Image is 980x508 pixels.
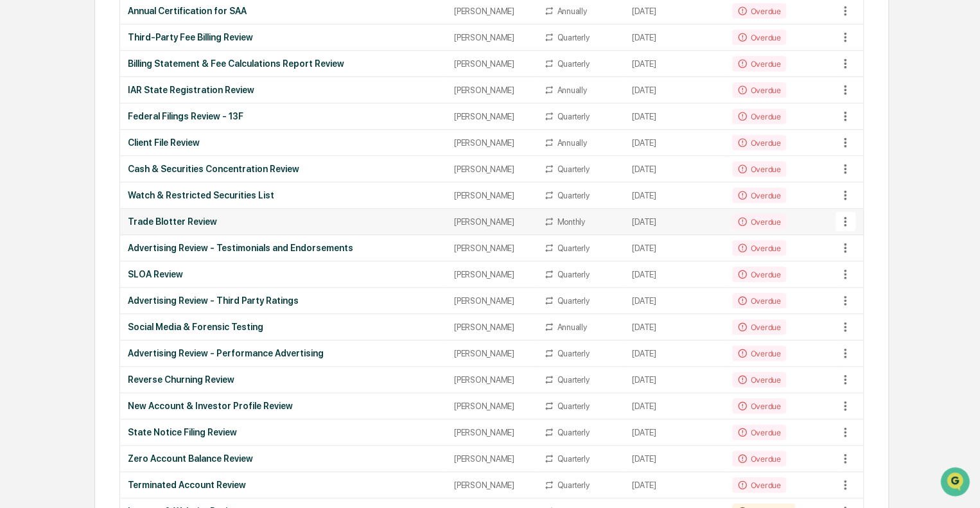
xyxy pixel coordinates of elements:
a: Powered byPylon [91,217,155,227]
div: SLOA Review [128,269,439,279]
td: [DATE] [624,446,724,472]
div: We're available if you need us! [44,111,162,121]
div: State Notice Filing Review [128,427,439,437]
td: [DATE] [624,261,724,288]
div: New Account & Investor Profile Review [128,401,439,411]
div: Overdue [732,56,785,71]
td: [DATE] [624,77,724,103]
div: [PERSON_NAME] [454,112,529,121]
div: Overdue [732,30,785,45]
div: Overdue [732,109,785,124]
div: [PERSON_NAME] [454,85,529,95]
div: Overdue [732,477,785,493]
a: 🔎Data Lookup [8,181,86,204]
div: Quarterly [557,33,589,42]
div: [PERSON_NAME] [454,217,529,227]
img: 1746055101610-c473b297-6a78-478c-a979-82029cc54cd1 [13,98,36,121]
td: [DATE] [624,472,724,498]
div: [PERSON_NAME] [454,428,529,437]
div: Client File Review [128,137,439,148]
div: Reverse Churning Review [128,374,439,385]
div: Advertising Review - Third Party Ratings [128,295,439,306]
div: Advertising Review - Testimonials and Endorsements [128,243,439,253]
div: Monthly [557,217,584,227]
td: [DATE] [624,393,724,419]
td: [DATE] [624,340,724,367]
div: Overdue [732,398,785,414]
td: [DATE] [624,24,724,51]
p: How can we help? [13,27,234,48]
div: Quarterly [557,270,589,279]
span: Preclearance [26,162,83,175]
div: Overdue [732,135,785,150]
div: [PERSON_NAME] [454,164,529,174]
div: Annually [557,6,586,16]
td: [DATE] [624,130,724,156]
td: [DATE] [624,156,724,182]
div: Zero Account Balance Review [128,453,439,464]
div: [PERSON_NAME] [454,375,529,385]
div: Quarterly [557,243,589,253]
div: Quarterly [557,401,589,411]
div: Trade Blotter Review [128,216,439,227]
div: Third-Party Fee Billing Review [128,32,439,42]
div: Quarterly [557,296,589,306]
div: Annually [557,138,586,148]
td: [DATE] [624,314,724,340]
div: [PERSON_NAME] [454,191,529,200]
div: Overdue [732,451,785,466]
div: Overdue [732,267,785,282]
td: [DATE] [624,235,724,261]
div: [PERSON_NAME] [454,59,529,69]
div: Annually [557,85,586,95]
div: [PERSON_NAME] [454,243,529,253]
div: Federal Filings Review - 13F [128,111,439,121]
div: Overdue [732,293,785,308]
div: Annual Certification for SAA [128,6,439,16]
div: Overdue [732,82,785,98]
iframe: Open customer support [939,466,974,500]
div: Quarterly [557,164,589,174]
div: Annually [557,322,586,332]
div: Advertising Review - Performance Advertising [128,348,439,358]
a: 🖐️Preclearance [8,157,88,180]
div: Overdue [732,425,785,440]
div: Billing Statement & Fee Calculations Report Review [128,58,439,69]
td: [DATE] [624,367,724,393]
div: [PERSON_NAME] [454,401,529,411]
div: [PERSON_NAME] [454,6,529,16]
div: Start new chat [44,98,211,111]
div: Quarterly [557,428,589,437]
div: Quarterly [557,480,589,490]
a: 🗄️Attestations [88,157,164,180]
div: [PERSON_NAME] [454,349,529,358]
div: Social Media & Forensic Testing [128,322,439,332]
div: Overdue [732,240,785,256]
td: [DATE] [624,209,724,235]
div: Overdue [732,372,785,387]
div: Overdue [732,346,785,361]
div: [PERSON_NAME] [454,322,529,332]
div: Overdue [732,214,785,229]
div: Quarterly [557,375,589,385]
span: Pylon [128,218,155,227]
span: Attestations [106,162,159,175]
div: Watch & Restricted Securities List [128,190,439,200]
div: Quarterly [557,454,589,464]
span: Data Lookup [26,186,81,199]
td: [DATE] [624,288,724,314]
td: [DATE] [624,103,724,130]
button: Start new chat [218,102,234,118]
div: [PERSON_NAME] [454,480,529,490]
div: Overdue [732,161,785,177]
div: [PERSON_NAME] [454,33,529,42]
div: 🖐️ [13,163,23,173]
div: 🗄️ [93,163,103,173]
div: Overdue [732,3,785,19]
div: Cash & Securities Concentration Review [128,164,439,174]
div: Quarterly [557,59,589,69]
div: Overdue [732,319,785,335]
td: [DATE] [624,51,724,77]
